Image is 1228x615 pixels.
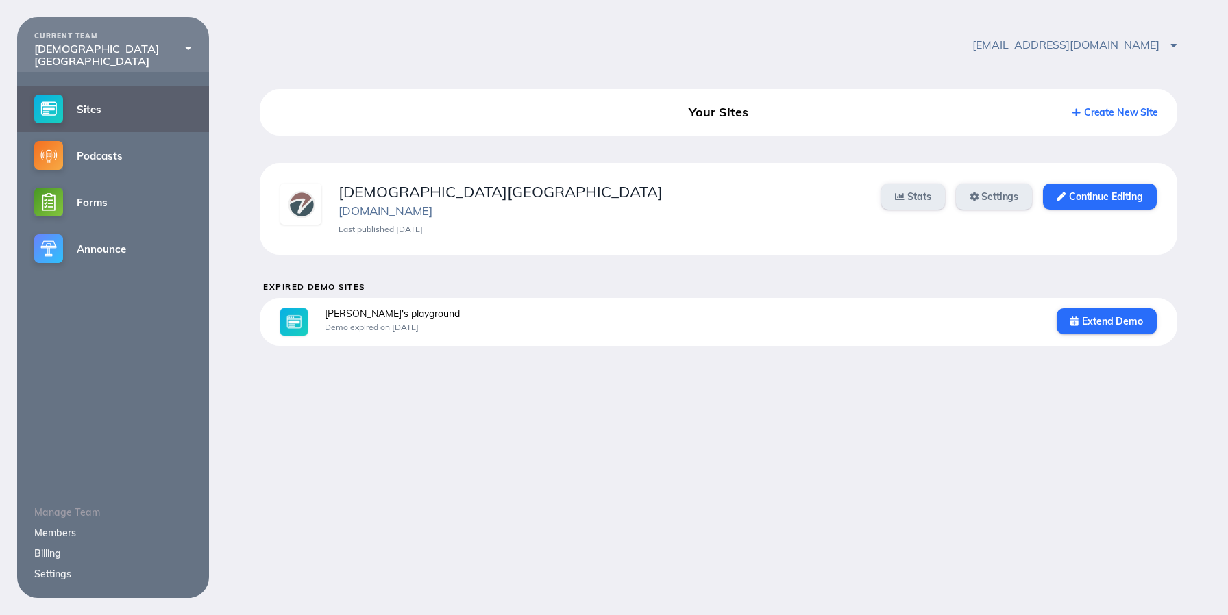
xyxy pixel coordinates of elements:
img: sites-large@2x.jpg [280,308,308,336]
a: Stats [881,184,944,210]
div: Last published [DATE] [339,225,864,234]
img: podcasts-small@2x.png [34,141,63,170]
img: 3ta9wiye0nmpzobp.png [280,184,321,225]
img: sites-small@2x.png [34,95,63,123]
a: Podcasts [17,132,209,179]
div: [PERSON_NAME]'s playground [325,308,1040,319]
a: Settings [34,568,71,580]
a: Continue Editing [1043,184,1156,210]
h5: Expired Demo Sites [263,282,1177,291]
div: [DEMOGRAPHIC_DATA][GEOGRAPHIC_DATA] [34,42,192,68]
a: [DOMAIN_NAME] [339,203,432,218]
span: Manage Team [34,506,100,518]
div: Your Sites [572,100,865,125]
a: Forms [17,179,209,225]
div: Demo expired on [DATE] [325,323,1040,332]
div: CURRENT TEAM [34,32,192,40]
img: announce-small@2x.png [34,234,63,263]
a: Announce [17,225,209,272]
img: forms-small@2x.png [34,188,63,216]
a: Sites [17,86,209,132]
a: Create New Site [1072,106,1158,118]
span: [EMAIL_ADDRESS][DOMAIN_NAME] [972,38,1177,51]
a: Extend Demo [1057,308,1156,334]
a: Billing [34,547,61,560]
a: Members [34,527,76,539]
div: [DEMOGRAPHIC_DATA][GEOGRAPHIC_DATA] [339,184,864,201]
a: Settings [956,184,1033,210]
